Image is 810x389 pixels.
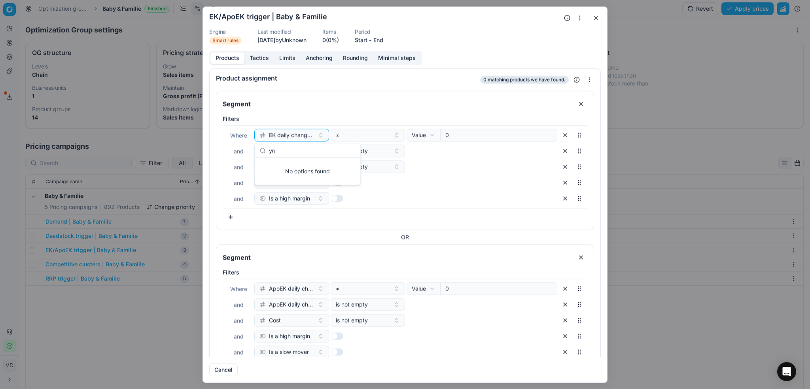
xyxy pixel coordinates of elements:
[440,282,557,295] input: Enter a value
[336,131,339,139] span: ≠
[269,332,310,340] span: Is a high margin
[221,251,572,264] input: Segment
[216,75,479,81] div: Product assignment
[255,158,360,185] div: No options found
[336,285,339,292] span: ≠
[234,148,244,154] span: and
[274,52,301,64] button: Limits
[373,52,421,64] button: Minimal steps
[255,158,360,185] div: Suggestions
[336,316,368,324] span: is not empty
[269,285,314,292] span: ApoEK daily change, %
[244,52,274,64] button: Tactics
[269,348,309,356] span: Is a slow mover
[480,76,569,83] span: 0 matching products we have found.
[440,129,557,141] input: Enter a value
[234,317,244,324] span: and
[257,29,307,34] dt: Last modified
[209,363,238,376] button: Cancel
[221,97,572,110] input: Segment
[234,333,244,340] span: and
[269,178,309,186] span: Is a slow mover
[223,268,587,276] label: Filters
[355,36,367,44] button: Start
[230,285,247,292] span: Where
[234,195,244,202] span: and
[338,52,373,64] button: Rounding
[234,179,244,186] span: and
[269,300,314,308] span: ApoEK daily change, %
[209,13,327,20] h2: EK/ApoEK trigger | Baby & Familie
[230,132,247,139] span: Where
[257,36,307,43] span: [DATE] by Unknown
[322,29,339,34] dt: Items
[234,301,244,308] span: and
[210,52,244,64] button: Products
[269,131,314,139] span: EK daily change, %
[269,142,356,158] input: Search options...
[355,29,383,34] dt: Period
[223,115,587,123] label: Filters
[234,163,244,170] span: and
[269,194,310,202] span: Is a high margin
[336,300,368,308] span: is not empty
[209,36,242,44] span: Smart rules
[322,36,339,44] a: 0(0%)
[234,349,244,355] span: and
[301,52,338,64] button: Anchoring
[216,233,594,241] div: OR
[373,36,383,44] button: End
[209,29,242,34] dt: Engine
[369,36,372,44] span: -
[269,316,281,324] span: Cost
